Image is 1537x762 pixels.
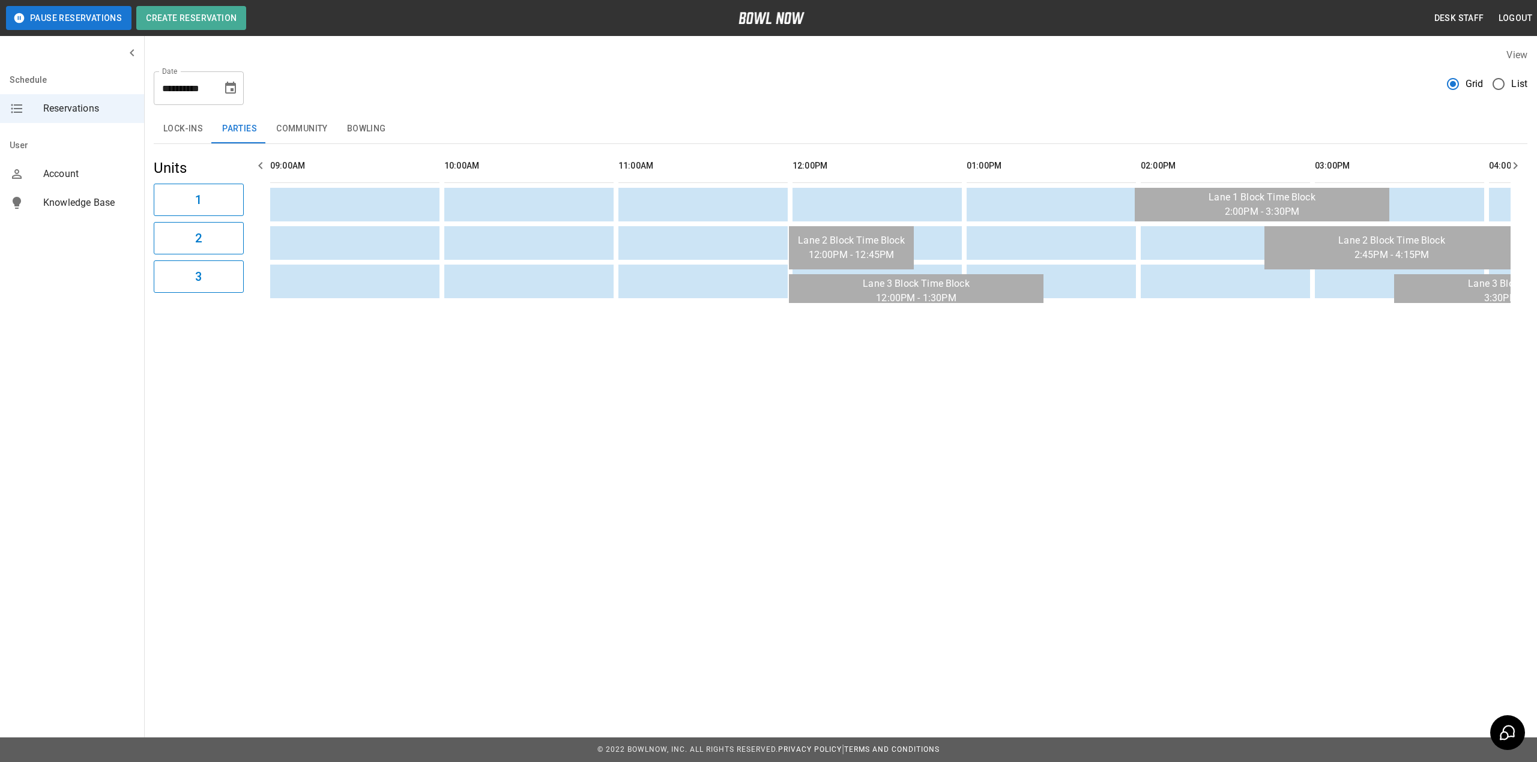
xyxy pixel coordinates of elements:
[219,76,243,100] button: Choose date, selected date is Oct 18, 2025
[337,115,396,143] button: Bowling
[1506,49,1527,61] label: View
[154,260,244,293] button: 3
[154,115,1527,143] div: inventory tabs
[1430,7,1489,29] button: Desk Staff
[738,12,805,24] img: logo
[1466,77,1484,91] span: Grid
[43,167,134,181] span: Account
[43,196,134,210] span: Knowledge Base
[1494,7,1537,29] button: Logout
[154,184,244,216] button: 1
[154,158,244,178] h5: Units
[6,6,131,30] button: Pause Reservations
[270,149,439,183] th: 09:00AM
[618,149,788,183] th: 11:00AM
[1511,77,1527,91] span: List
[844,745,940,754] a: Terms and Conditions
[154,115,213,143] button: Lock-ins
[195,229,202,248] h6: 2
[136,6,246,30] button: Create Reservation
[597,745,778,754] span: © 2022 BowlNow, Inc. All Rights Reserved.
[778,745,842,754] a: Privacy Policy
[793,149,962,183] th: 12:00PM
[195,267,202,286] h6: 3
[444,149,614,183] th: 10:00AM
[267,115,337,143] button: Community
[195,190,202,209] h6: 1
[43,101,134,116] span: Reservations
[213,115,267,143] button: Parties
[154,222,244,254] button: 2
